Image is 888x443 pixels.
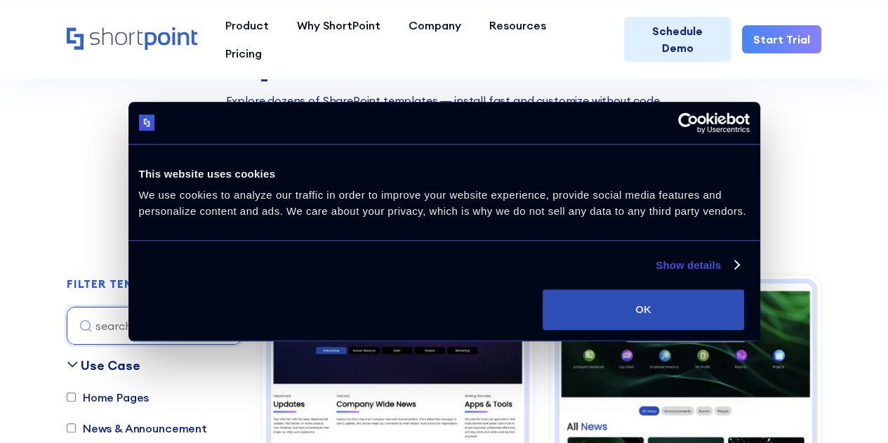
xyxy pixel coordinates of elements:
[139,166,750,183] div: This website uses cookies
[297,17,380,34] div: Why ShortPoint
[67,307,242,345] input: search all templates
[395,11,475,39] a: Company
[409,17,461,34] div: Company
[67,420,207,437] label: News & Announcement
[139,189,746,217] span: We use cookies to analyze our traffic in order to improve your website experience, provide social...
[81,356,140,375] div: Use Case
[67,92,821,109] p: Explore dozens of SharePoint templates — install fast and customize without code.
[67,389,149,406] label: Home Pages
[283,11,395,39] a: Why ShortPoint
[225,17,269,34] div: Product
[225,45,262,62] div: Pricing
[211,11,283,39] a: Product
[67,27,197,51] a: Home
[656,257,738,274] a: Show details
[211,39,276,67] a: Pricing
[67,109,821,121] h2: Site, intranet, and page templates built for modern SharePoint Intranet.
[139,115,155,131] img: logo
[627,112,750,133] a: Usercentrics Cookiebot - opens in a new window
[67,423,76,432] input: News & Announcement
[67,392,76,402] input: Home Pages
[475,11,560,39] a: Resources
[624,17,731,62] a: Schedule Demo
[67,278,180,289] div: FILTER TEMPLATES
[543,289,744,330] button: OK
[818,376,888,443] iframe: Chat Widget
[742,25,821,53] a: Start Trial
[489,17,546,34] div: Resources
